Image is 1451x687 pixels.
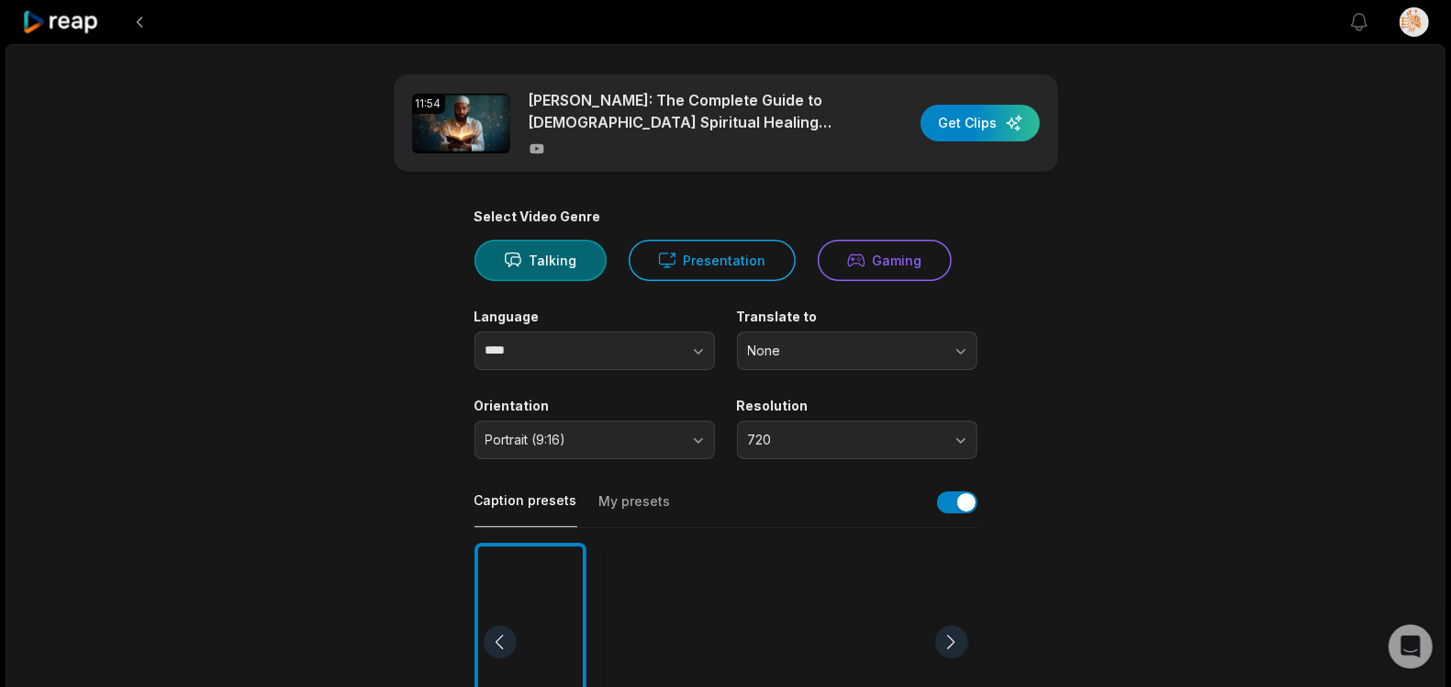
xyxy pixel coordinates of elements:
button: Gaming [818,240,952,281]
span: Portrait (9:16) [486,432,678,448]
label: Orientation [474,398,715,414]
button: Caption presets [474,491,577,527]
div: Select Video Genre [474,208,977,225]
button: None [737,332,977,370]
p: [PERSON_NAME]: The Complete Guide to [DEMOGRAPHIC_DATA] Spiritual Healing Traditions & Practices [529,89,845,133]
label: Resolution [737,398,977,414]
button: Presentation [629,240,796,281]
span: None [748,343,941,359]
label: Translate to [737,309,977,325]
button: Get Clips [921,105,1040,141]
div: Open Intercom Messenger [1389,625,1433,669]
span: 720 [748,432,941,448]
div: 11:54 [412,94,445,114]
button: 720 [737,421,977,459]
button: Portrait (9:16) [474,421,715,459]
button: My presets [599,492,671,527]
button: Talking [474,240,607,281]
label: Language [474,309,715,325]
